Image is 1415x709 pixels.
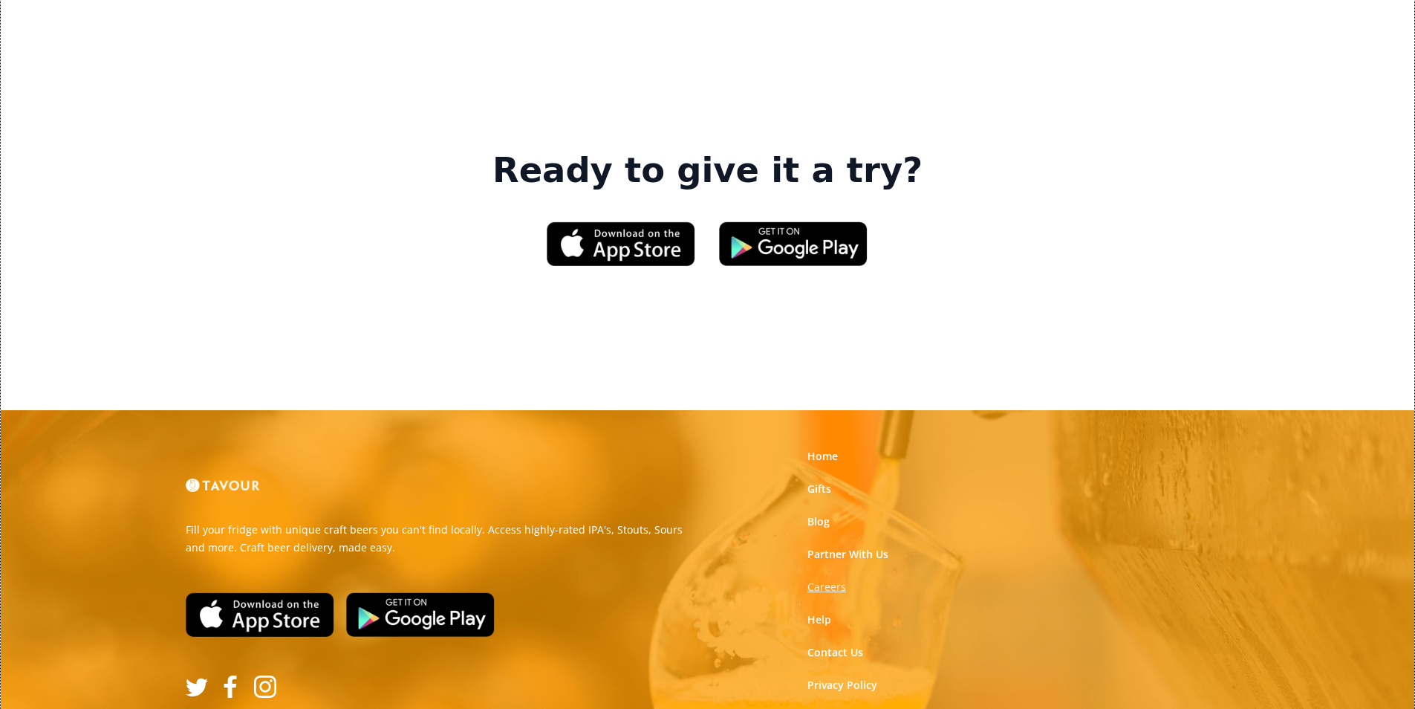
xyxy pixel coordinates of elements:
[807,612,831,627] a: Help
[807,482,831,496] a: Gifts
[807,645,863,660] a: Contact Us
[807,449,838,464] a: Home
[492,150,923,192] strong: Ready to give it a try?
[807,678,877,693] a: Privacy Policy
[807,514,830,529] a: Blog
[807,547,888,562] a: Partner With Us
[186,521,697,557] p: Fill your fridge with unique craft beers you can't find locally. Access highly-rated IPA's, Stout...
[807,580,846,595] a: Careers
